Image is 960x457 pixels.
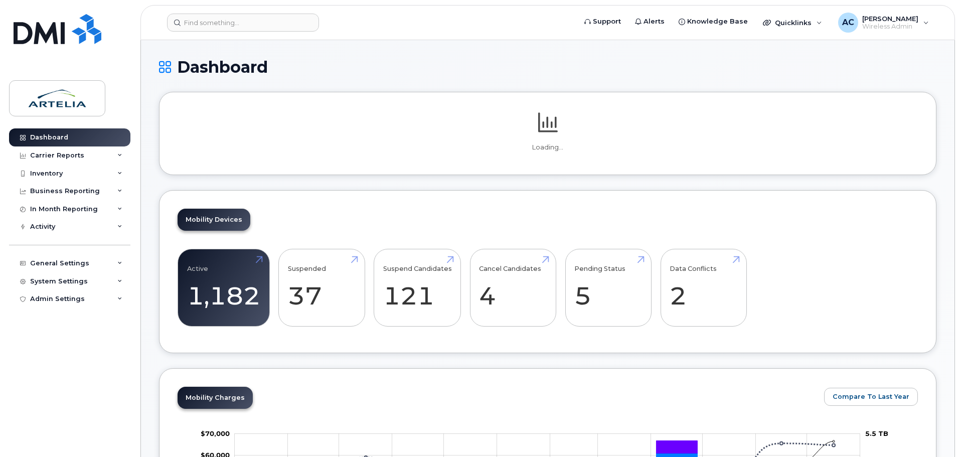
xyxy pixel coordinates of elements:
[178,209,250,231] a: Mobility Devices
[383,255,452,321] a: Suspend Candidates 121
[201,429,230,437] g: $0
[479,255,547,321] a: Cancel Candidates 4
[824,388,918,406] button: Compare To Last Year
[288,255,356,321] a: Suspended 37
[178,143,918,152] p: Loading...
[159,58,936,76] h1: Dashboard
[574,255,642,321] a: Pending Status 5
[201,429,230,437] tspan: $70,000
[187,255,260,321] a: Active 1,182
[833,392,909,401] span: Compare To Last Year
[865,429,888,437] tspan: 5.5 TB
[670,255,737,321] a: Data Conflicts 2
[178,387,253,409] a: Mobility Charges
